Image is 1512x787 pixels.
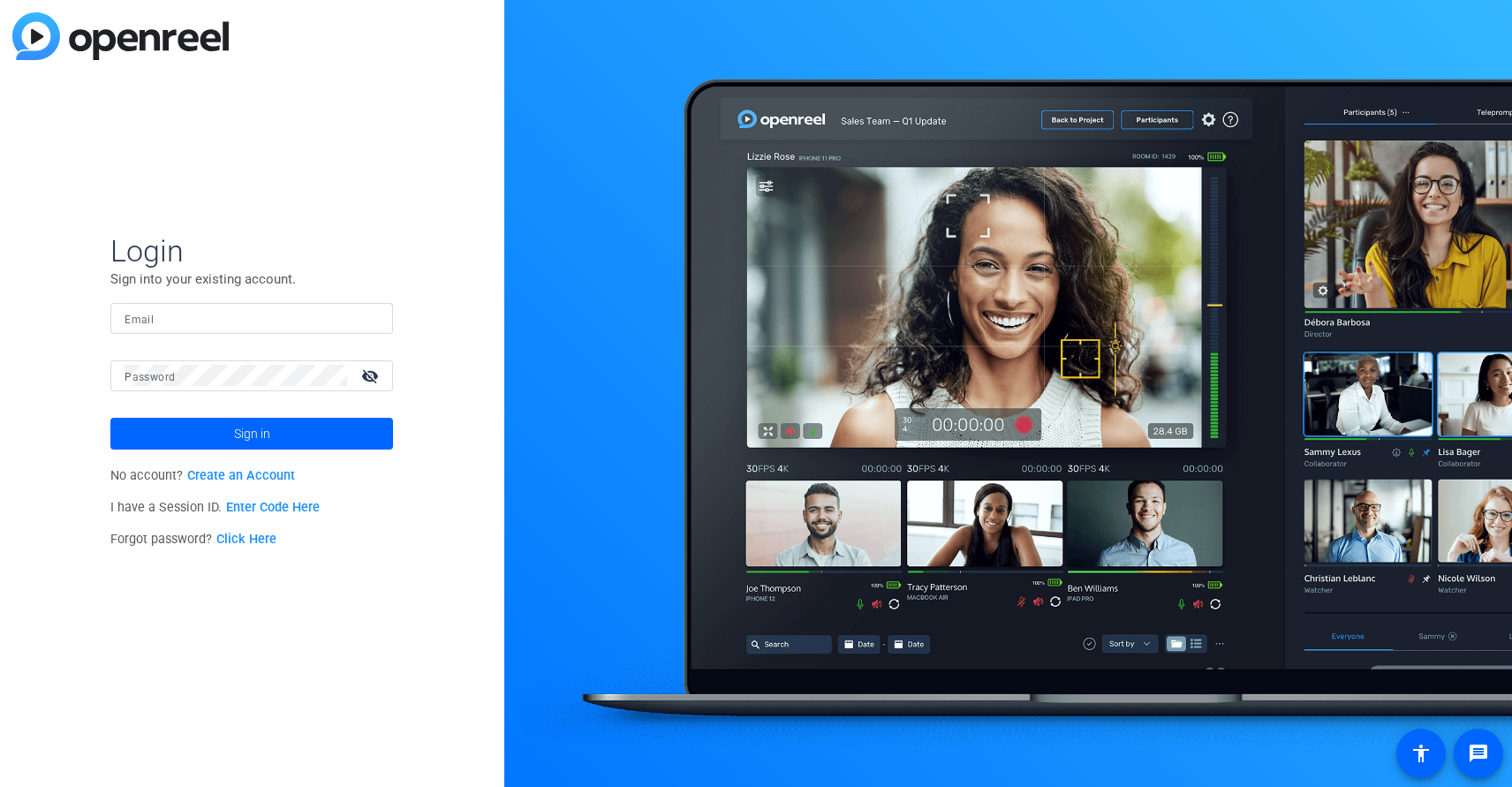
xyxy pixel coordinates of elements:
[1468,743,1489,764] mat-icon: message
[110,468,295,483] span: No account?
[125,314,154,326] mat-label: Email
[110,500,320,515] span: I have a Session ID.
[125,371,175,383] mat-label: Password
[216,532,276,547] a: Click Here
[226,500,320,515] a: Enter Code Here
[187,468,295,483] a: Create an Account
[110,418,393,450] button: Sign in
[110,269,393,289] p: Sign into your existing account.
[1410,743,1432,764] mat-icon: accessibility
[110,232,393,269] span: Login
[125,307,379,329] input: Enter Email Address
[351,363,393,389] mat-icon: visibility_off
[234,412,270,456] span: Sign in
[12,12,229,60] img: blue-gradient.svg
[110,532,276,547] span: Forgot password?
